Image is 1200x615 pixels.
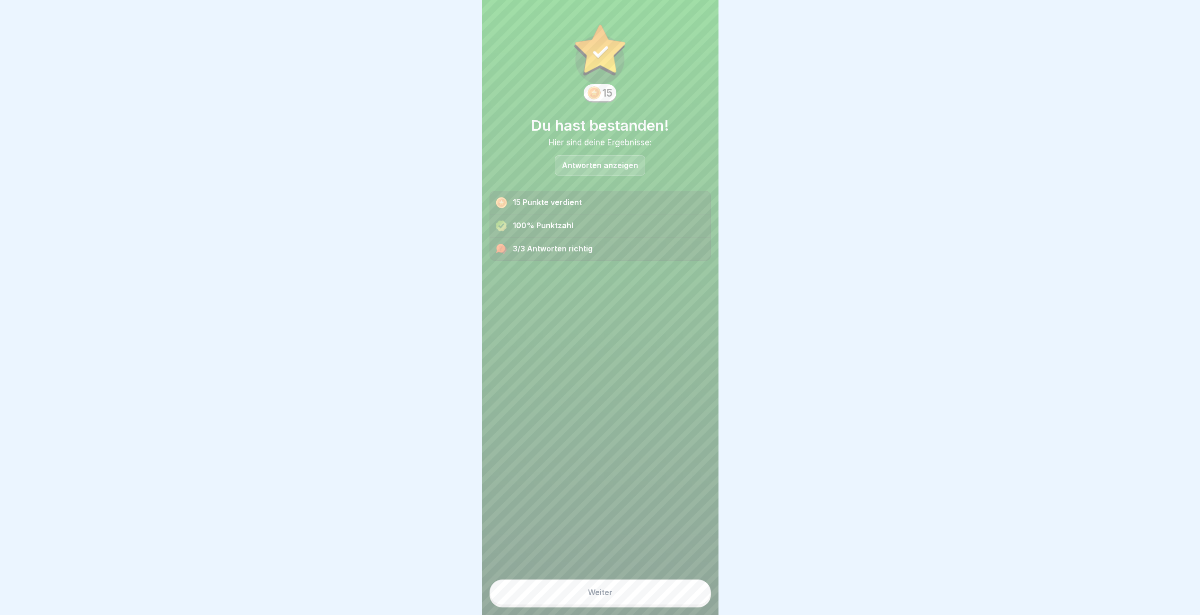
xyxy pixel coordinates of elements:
div: Hier sind deine Ergebnisse: [490,138,711,147]
div: 15 Punkte verdient [490,191,710,214]
div: Weiter [588,588,613,597]
h1: Du hast bestanden! [490,116,711,134]
button: Weiter [490,579,711,605]
div: 15 [603,87,613,99]
div: 3/3 Antworten richtig [490,238,710,260]
p: Antworten anzeigen [562,161,638,169]
div: 100% Punktzahl [490,214,710,238]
